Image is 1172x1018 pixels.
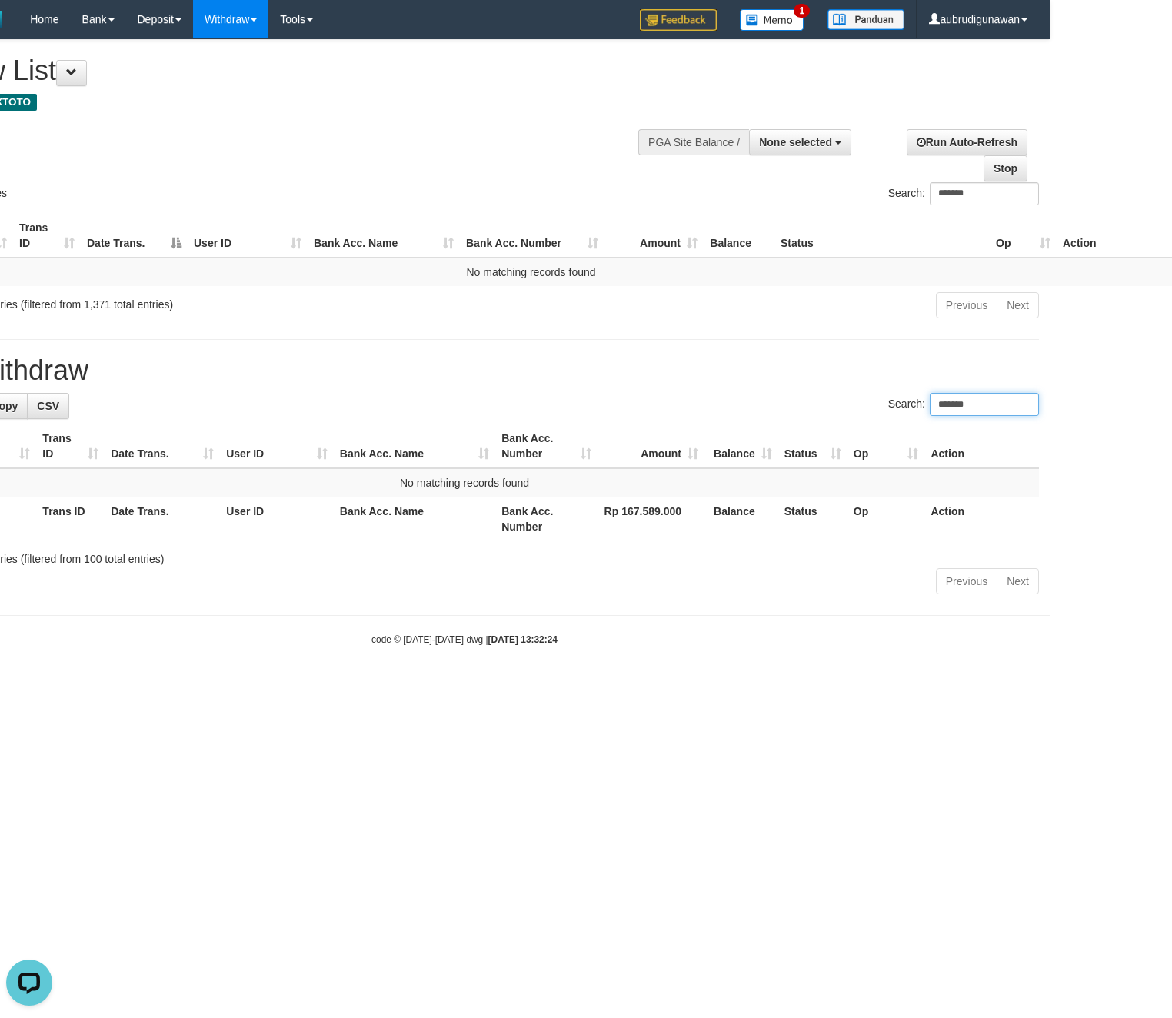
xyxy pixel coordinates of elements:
[371,634,558,645] small: code © [DATE]-[DATE] dwg |
[740,9,804,31] img: Button%20Memo.svg
[704,214,774,258] th: Balance
[936,568,997,594] a: Previous
[704,497,778,541] th: Balance
[930,393,1039,416] input: Search:
[220,497,334,541] th: User ID
[749,129,851,155] button: None selected
[638,129,749,155] div: PGA Site Balance /
[997,568,1039,594] a: Next
[460,214,604,258] th: Bank Acc. Number: activate to sort column ascending
[495,497,598,541] th: Bank Acc. Number
[37,400,59,412] span: CSV
[308,214,460,258] th: Bank Acc. Name: activate to sort column ascending
[778,424,847,468] th: Status: activate to sort column ascending
[990,214,1057,258] th: Op: activate to sort column ascending
[13,214,81,258] th: Trans ID: activate to sort column ascending
[924,497,1039,541] th: Action
[907,129,1027,155] a: Run Auto-Refresh
[598,497,704,541] th: Rp 167.589.000
[827,9,904,30] img: panduan.png
[924,424,1039,468] th: Action
[36,497,105,541] th: Trans ID
[1057,214,1172,258] th: Action
[888,182,1039,205] label: Search:
[188,214,308,258] th: User ID: activate to sort column ascending
[334,424,495,468] th: Bank Acc. Name: activate to sort column ascending
[984,155,1027,181] a: Stop
[794,4,810,18] span: 1
[27,393,69,419] a: CSV
[778,497,847,541] th: Status
[488,634,558,645] strong: [DATE] 13:32:24
[847,424,925,468] th: Op: activate to sort column ascending
[598,424,704,468] th: Amount: activate to sort column ascending
[704,424,778,468] th: Balance: activate to sort column ascending
[105,424,220,468] th: Date Trans.: activate to sort column ascending
[81,214,188,258] th: Date Trans.: activate to sort column descending
[930,182,1039,205] input: Search:
[604,214,704,258] th: Amount: activate to sort column ascending
[759,136,832,148] span: None selected
[847,497,925,541] th: Op
[334,497,495,541] th: Bank Acc. Name
[495,424,598,468] th: Bank Acc. Number: activate to sort column ascending
[640,9,717,31] img: Feedback.jpg
[105,497,220,541] th: Date Trans.
[936,292,997,318] a: Previous
[774,214,990,258] th: Status
[36,424,105,468] th: Trans ID: activate to sort column ascending
[220,424,334,468] th: User ID: activate to sort column ascending
[888,393,1039,416] label: Search:
[6,6,52,52] button: Open LiveChat chat widget
[997,292,1039,318] a: Next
